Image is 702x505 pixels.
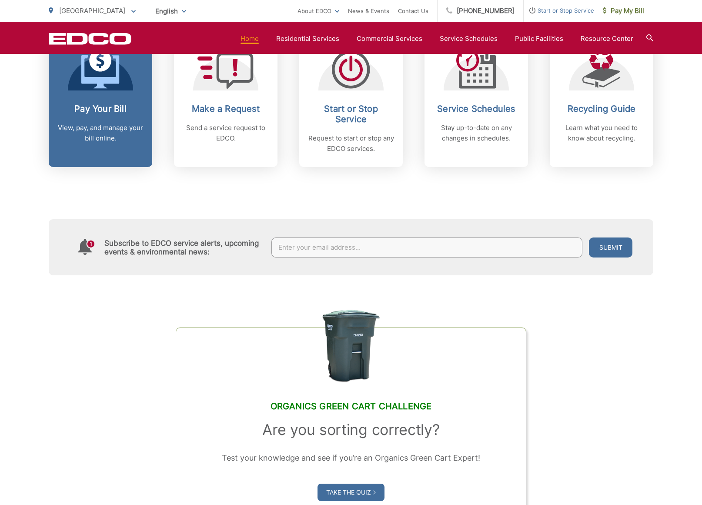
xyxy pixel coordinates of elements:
[271,237,583,258] input: Enter your email address...
[558,123,645,144] p: Learn what you need to know about recycling.
[433,104,519,114] h2: Service Schedules
[581,33,633,44] a: Resource Center
[440,33,498,44] a: Service Schedules
[348,6,389,16] a: News & Events
[308,133,394,154] p: Request to start or stop any EDCO services.
[174,34,277,167] a: Make a Request Send a service request to EDCO.
[308,104,394,124] h2: Start or Stop Service
[589,237,632,258] button: Submit
[183,104,269,114] h2: Make a Request
[198,421,504,438] h3: Are you sorting correctly?
[49,33,131,45] a: EDCD logo. Return to the homepage.
[198,451,504,465] p: Test your knowledge and see if you’re an Organics Green Cart Expert!
[550,34,653,167] a: Recycling Guide Learn what you need to know about recycling.
[49,34,152,167] a: Pay Your Bill View, pay, and manage your bill online.
[603,6,644,16] span: Pay My Bill
[57,123,144,144] p: View, pay, and manage your bill online.
[515,33,563,44] a: Public Facilities
[276,33,339,44] a: Residential Services
[149,3,193,19] span: English
[183,123,269,144] p: Send a service request to EDCO.
[318,484,384,501] a: Take the Quiz
[198,401,504,411] h2: Organics Green Cart Challenge
[104,239,263,256] h4: Subscribe to EDCO service alerts, upcoming events & environmental news:
[298,6,339,16] a: About EDCO
[398,6,428,16] a: Contact Us
[425,34,528,167] a: Service Schedules Stay up-to-date on any changes in schedules.
[433,123,519,144] p: Stay up-to-date on any changes in schedules.
[241,33,259,44] a: Home
[558,104,645,114] h2: Recycling Guide
[357,33,422,44] a: Commercial Services
[59,7,125,15] span: [GEOGRAPHIC_DATA]
[57,104,144,114] h2: Pay Your Bill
